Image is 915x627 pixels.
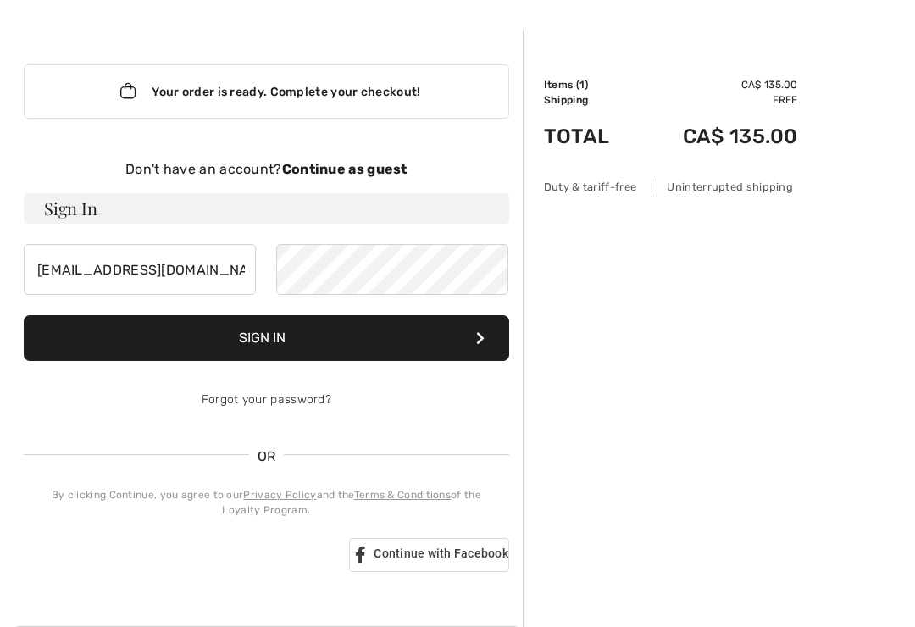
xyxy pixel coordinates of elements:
[354,489,451,501] a: Terms & Conditions
[243,489,316,501] a: Privacy Policy
[24,193,509,224] h3: Sign In
[202,392,331,407] a: Forgot your password?
[636,92,798,108] td: Free
[636,108,798,165] td: CA$ 135.00
[579,79,585,91] span: 1
[24,159,509,180] div: Don't have an account?
[544,108,636,165] td: Total
[544,92,636,108] td: Shipping
[24,315,509,361] button: Sign In
[24,487,509,518] div: By clicking Continue, you agree to our and the of the Loyalty Program.
[15,536,344,574] iframe: Sign in with Google Button
[24,244,256,295] input: E-mail
[636,77,798,92] td: CA$ 135.00
[249,447,285,467] span: OR
[544,179,798,195] div: Duty & tariff-free | Uninterrupted shipping
[24,64,509,119] div: Your order is ready. Complete your checkout!
[374,547,508,560] span: Continue with Facebook
[24,536,335,574] div: Sign in with Google. Opens in new tab
[544,77,636,92] td: Items ( )
[282,161,408,177] strong: Continue as guest
[349,538,509,572] a: Continue with Facebook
